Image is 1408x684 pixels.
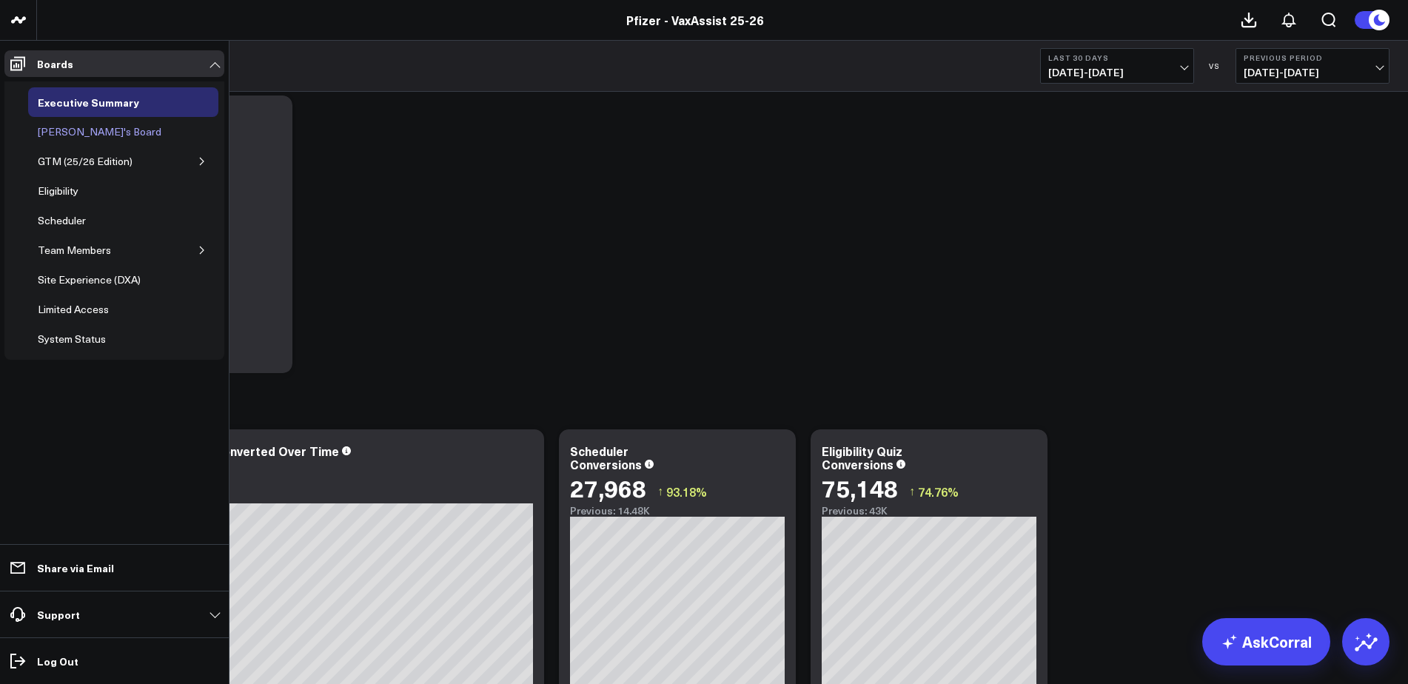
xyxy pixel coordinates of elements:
[657,482,663,501] span: ↑
[37,562,114,574] p: Share via Email
[34,301,113,318] div: Limited Access
[918,483,959,500] span: 74.76%
[1244,53,1381,62] b: Previous Period
[34,330,110,348] div: System Status
[37,655,78,667] p: Log Out
[822,475,898,501] div: 75,148
[1040,48,1194,84] button: Last 30 Days[DATE]-[DATE]
[34,93,143,111] div: Executive Summary
[1048,53,1186,62] b: Last 30 Days
[28,235,121,265] a: Team Members
[34,182,82,200] div: Eligibility
[909,482,915,501] span: ↑
[34,271,144,289] div: Site Experience (DXA)
[34,212,90,229] div: Scheduler
[67,492,533,503] div: Previous: 19.4K
[1244,67,1381,78] span: [DATE] - [DATE]
[666,483,707,500] span: 93.18%
[28,295,118,324] a: Limited Access
[28,206,95,235] a: Scheduler
[822,443,902,472] div: Eligibility Quiz Conversions
[570,475,646,501] div: 27,968
[1236,48,1389,84] button: Previous Period[DATE]-[DATE]
[28,176,88,206] a: Eligibility
[28,87,149,117] a: Executive Summary
[4,648,224,674] a: Log Out
[37,58,73,70] p: Boards
[28,117,171,147] a: [PERSON_NAME]'s Board
[34,123,165,141] div: [PERSON_NAME]'s Board
[34,152,136,170] div: GTM (25/26 Edition)
[28,324,115,354] a: System Status
[28,265,150,295] a: Site Experience (DXA)
[626,12,764,28] a: Pfizer - VaxAssist 25-26
[570,443,642,472] div: Scheduler Conversions
[1048,67,1186,78] span: [DATE] - [DATE]
[28,147,142,176] a: GTM (25/26 Edition)
[1202,618,1330,665] a: AskCorral
[1201,61,1228,70] div: VS
[37,608,80,620] p: Support
[34,241,115,259] div: Team Members
[570,505,785,517] div: Previous: 14.48K
[822,505,1036,517] div: Previous: 43K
